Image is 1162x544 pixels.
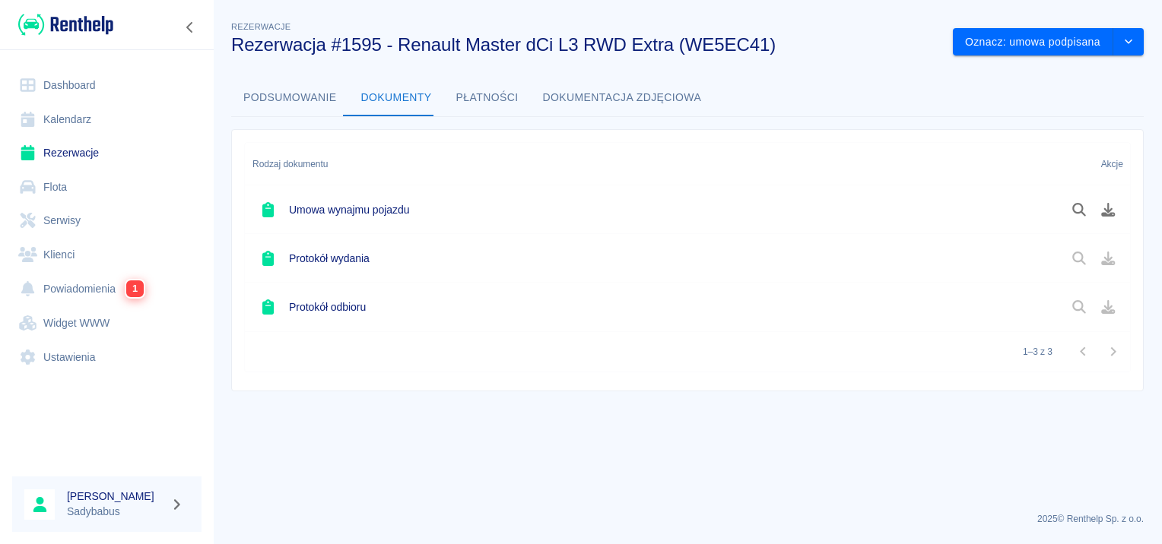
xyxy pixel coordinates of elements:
h3: Rezerwacja #1595 - Renault Master dCi L3 RWD Extra (WE5EC41) [231,34,941,55]
p: 2025 © Renthelp Sp. z o.o. [231,512,1144,526]
a: Widget WWW [12,306,202,340]
div: Akcje [1101,143,1123,185]
p: 1–3 z 3 [1023,345,1052,359]
h6: Protokół odbioru [289,299,366,315]
a: Dashboard [12,68,202,103]
a: Rezerwacje [12,136,202,170]
button: Płatności [444,80,531,116]
button: Dokumentacja zdjęciowa [531,80,714,116]
h6: [PERSON_NAME] [67,489,164,504]
a: Flota [12,170,202,204]
button: Pobierz dokument [1094,197,1123,223]
button: Podsumowanie [231,80,349,116]
a: Kalendarz [12,103,202,137]
button: Podgląd dokumentu [1065,197,1094,223]
a: Ustawienia [12,340,202,375]
a: Renthelp logo [12,12,113,37]
div: Akcje [1042,143,1131,185]
button: Oznacz: umowa podpisana [953,28,1113,56]
button: drop-down [1113,28,1144,56]
div: Rodzaj dokumentu [245,143,1042,185]
a: Klienci [12,238,202,272]
p: Sadybabus [67,504,164,520]
button: Zwiń nawigację [179,17,202,37]
span: Rezerwacje [231,22,290,31]
h6: Protokół wydania [289,251,370,266]
img: Renthelp logo [18,12,113,37]
a: Serwisy [12,204,202,238]
a: Powiadomienia1 [12,271,202,306]
button: Dokumenty [349,80,444,116]
span: 1 [126,280,144,298]
h6: Umowa wynajmu pojazdu [289,202,409,217]
div: Rodzaj dokumentu [252,143,328,185]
